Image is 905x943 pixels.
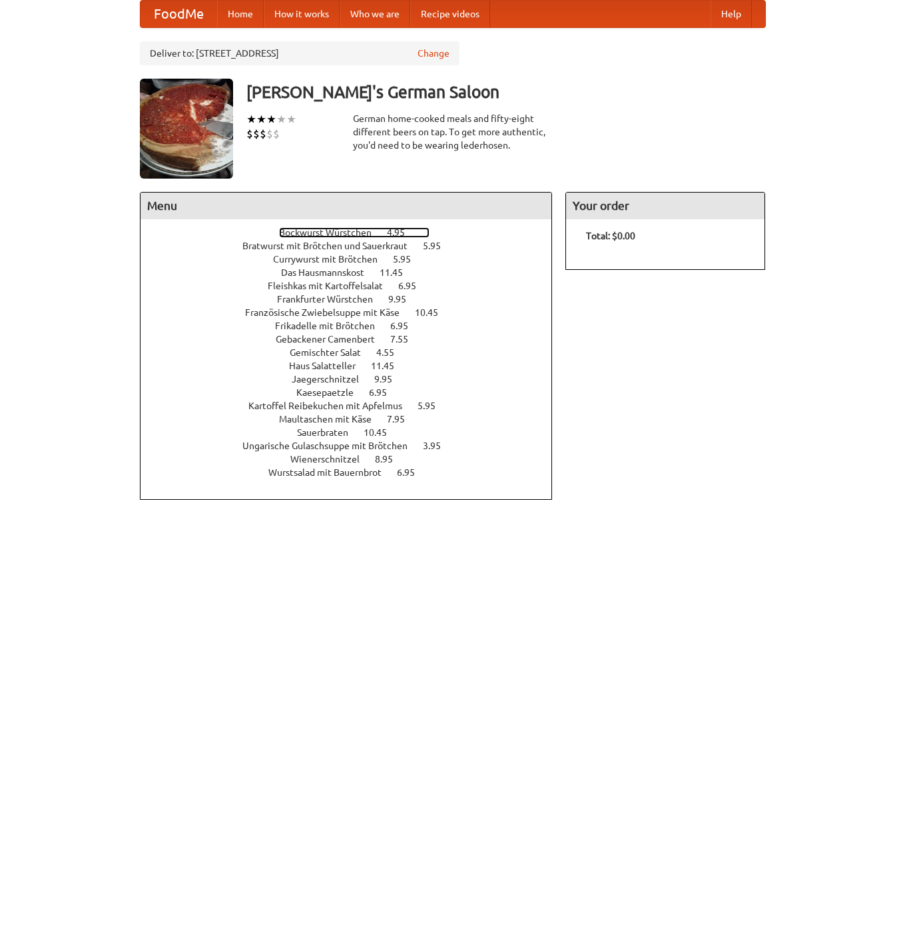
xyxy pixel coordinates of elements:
span: 5.95 [418,401,449,411]
span: Gebackener Camenbert [276,334,388,345]
span: 6.95 [369,387,400,398]
a: Sauerbraten 10.45 [297,427,412,438]
span: 5.95 [423,241,454,251]
span: 5.95 [393,254,424,265]
span: Bockwurst Würstchen [279,227,385,238]
span: Frankfurter Würstchen [277,294,386,305]
h4: Menu [141,193,552,219]
a: Kaesepaetzle 6.95 [296,387,412,398]
span: 10.45 [364,427,400,438]
span: 7.55 [390,334,422,345]
span: Sauerbraten [297,427,362,438]
div: German home-cooked meals and fifty-eight different beers on tap. To get more authentic, you'd nee... [353,112,553,152]
a: Who we are [340,1,410,27]
span: 6.95 [390,321,422,331]
span: 10.45 [415,307,452,318]
a: Gebackener Camenbert 7.55 [276,334,433,345]
span: 8.95 [375,454,406,465]
span: Jaegerschnitzel [292,374,372,385]
span: Kartoffel Reibekuchen mit Apfelmus [248,401,416,411]
li: $ [266,127,273,141]
img: angular.jpg [140,79,233,179]
span: Maultaschen mit Käse [279,414,385,425]
li: ★ [256,112,266,127]
a: Maultaschen mit Käse 7.95 [279,414,430,425]
a: Help [711,1,752,27]
span: Wienerschnitzel [290,454,373,465]
li: ★ [276,112,286,127]
h4: Your order [566,193,764,219]
a: How it works [264,1,340,27]
span: Gemischter Salat [290,347,374,358]
span: 9.95 [388,294,420,305]
a: Fleishkas mit Kartoffelsalat 6.95 [268,281,441,291]
li: $ [273,127,280,141]
a: Recipe videos [410,1,490,27]
a: Ungarische Gulaschsuppe mit Brötchen 3.95 [242,441,465,451]
span: Frikadelle mit Brötchen [275,321,388,331]
a: Wurstsalad mit Bauernbrot 6.95 [268,467,440,478]
a: Jaegerschnitzel 9.95 [292,374,417,385]
span: Das Hausmannskost [281,267,378,278]
li: $ [253,127,260,141]
a: FoodMe [141,1,217,27]
li: ★ [246,112,256,127]
span: Haus Salatteller [289,361,369,371]
div: Deliver to: [STREET_ADDRESS] [140,41,459,65]
a: Bockwurst Würstchen 4.95 [279,227,430,238]
a: Frikadelle mit Brötchen 6.95 [275,321,433,331]
a: Frankfurter Würstchen 9.95 [277,294,431,305]
span: Französische Zwiebelsuppe mit Käse [245,307,413,318]
a: Das Hausmannskost 11.45 [281,267,428,278]
span: Currywurst mit Brötchen [273,254,391,265]
b: Total: $0.00 [586,231,635,241]
span: Kaesepaetzle [296,387,367,398]
a: Kartoffel Reibekuchen mit Apfelmus 5.95 [248,401,460,411]
span: Fleishkas mit Kartoffelsalat [268,281,396,291]
span: 6.95 [397,467,428,478]
a: Gemischter Salat 4.55 [290,347,419,358]
span: 7.95 [387,414,418,425]
a: Currywurst mit Brötchen 5.95 [273,254,436,265]
li: ★ [286,112,296,127]
span: 11.45 [371,361,408,371]
a: Change [418,47,450,60]
a: Home [217,1,264,27]
span: 6.95 [398,281,430,291]
span: Bratwurst mit Brötchen und Sauerkraut [242,241,421,251]
span: 11.45 [380,267,416,278]
li: $ [246,127,253,141]
span: Ungarische Gulaschsuppe mit Brötchen [242,441,421,451]
span: 9.95 [374,374,406,385]
h3: [PERSON_NAME]'s German Saloon [246,79,766,105]
span: Wurstsalad mit Bauernbrot [268,467,395,478]
a: Wienerschnitzel 8.95 [290,454,418,465]
li: $ [260,127,266,141]
a: Bratwurst mit Brötchen und Sauerkraut 5.95 [242,241,465,251]
a: Haus Salatteller 11.45 [289,361,419,371]
span: 4.95 [387,227,418,238]
a: Französische Zwiebelsuppe mit Käse 10.45 [245,307,463,318]
span: 3.95 [423,441,454,451]
span: 4.55 [376,347,408,358]
li: ★ [266,112,276,127]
